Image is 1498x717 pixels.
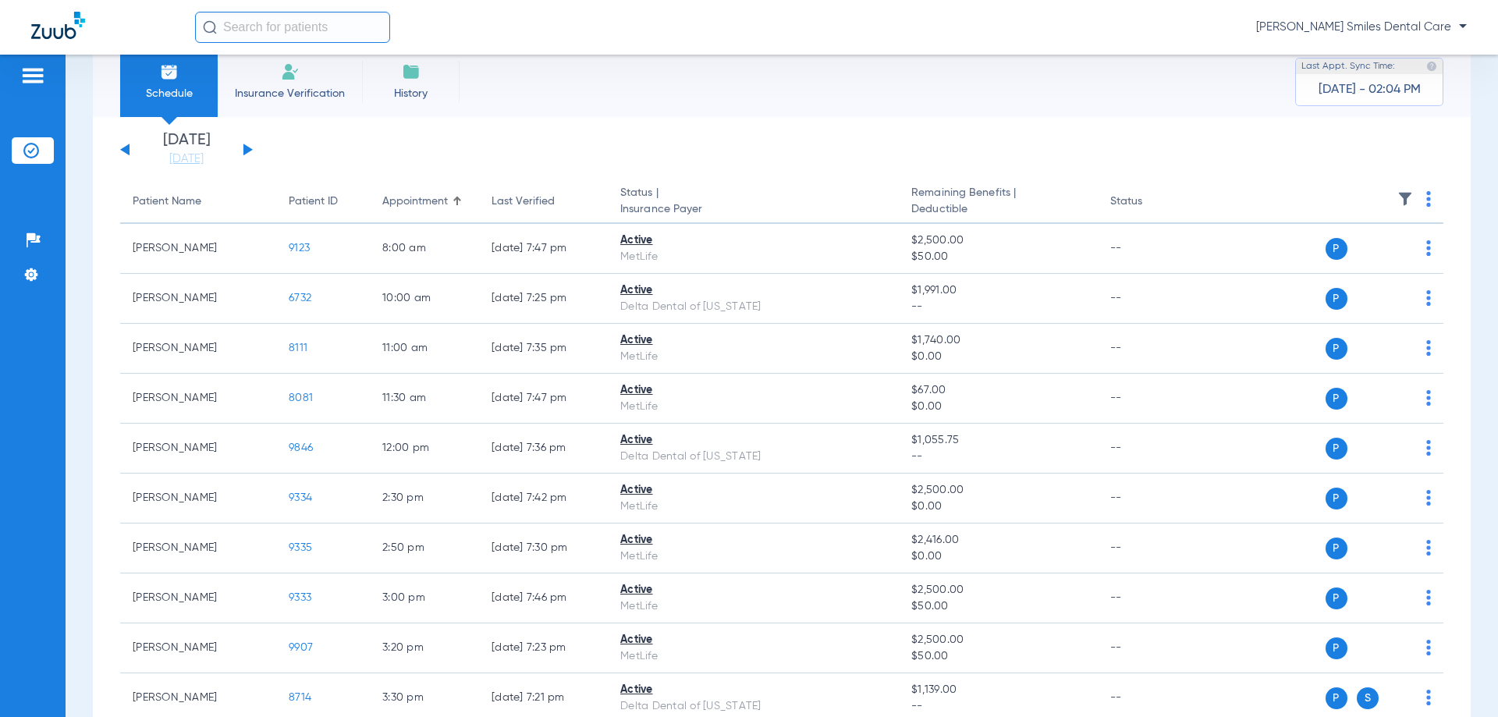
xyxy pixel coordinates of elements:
span: $2,416.00 [911,532,1084,548]
img: group-dot-blue.svg [1426,590,1431,605]
span: $2,500.00 [911,582,1084,598]
div: MetLife [620,548,886,565]
td: 10:00 AM [370,274,479,324]
div: MetLife [620,598,886,615]
span: 9907 [289,642,313,653]
span: $67.00 [911,382,1084,399]
div: Active [620,332,886,349]
span: Deductible [911,201,1084,218]
td: 8:00 AM [370,224,479,274]
img: group-dot-blue.svg [1426,240,1431,256]
img: Search Icon [203,20,217,34]
img: Zuub Logo [31,12,85,39]
div: MetLife [620,249,886,265]
img: group-dot-blue.svg [1426,390,1431,406]
span: 6732 [289,293,311,303]
img: History [402,62,421,81]
div: Last Verified [492,193,595,210]
span: $50.00 [911,249,1084,265]
span: -- [911,698,1084,715]
div: Last Verified [492,193,555,210]
span: Schedule [132,86,206,101]
span: $1,991.00 [911,282,1084,299]
div: Active [620,682,886,698]
th: Status | [608,180,899,224]
span: Insurance Verification [229,86,350,101]
img: group-dot-blue.svg [1426,490,1431,506]
td: [PERSON_NAME] [120,274,276,324]
span: Insurance Payer [620,201,886,218]
td: [DATE] 7:25 PM [479,274,608,324]
span: P [1326,238,1347,260]
img: group-dot-blue.svg [1426,440,1431,456]
span: [DATE] - 02:04 PM [1319,82,1421,98]
div: Active [620,432,886,449]
span: $0.00 [911,499,1084,515]
td: [PERSON_NAME] [120,474,276,524]
span: P [1326,587,1347,609]
img: last sync help info [1426,61,1437,72]
td: -- [1098,573,1203,623]
span: P [1326,388,1347,410]
td: -- [1098,524,1203,573]
span: Last Appt. Sync Time: [1301,59,1395,74]
td: [DATE] 7:42 PM [479,474,608,524]
td: [PERSON_NAME] [120,224,276,274]
span: -- [911,449,1084,465]
input: Search for patients [195,12,390,43]
td: [DATE] 7:47 PM [479,224,608,274]
span: $0.00 [911,548,1084,565]
th: Status [1098,180,1203,224]
td: [PERSON_NAME] [120,424,276,474]
span: $50.00 [911,648,1084,665]
div: Active [620,232,886,249]
span: 9123 [289,243,310,254]
div: MetLife [620,349,886,365]
td: -- [1098,324,1203,374]
span: 9846 [289,442,313,453]
td: [DATE] 7:30 PM [479,524,608,573]
span: $2,500.00 [911,482,1084,499]
td: [DATE] 7:23 PM [479,623,608,673]
div: Active [620,282,886,299]
td: 11:30 AM [370,374,479,424]
span: P [1326,288,1347,310]
td: 3:20 PM [370,623,479,673]
img: group-dot-blue.svg [1426,640,1431,655]
span: $0.00 [911,399,1084,415]
img: group-dot-blue.svg [1426,340,1431,356]
img: group-dot-blue.svg [1426,191,1431,207]
span: P [1326,438,1347,460]
span: History [374,86,448,101]
img: group-dot-blue.svg [1426,540,1431,555]
td: -- [1098,224,1203,274]
td: [DATE] 7:47 PM [479,374,608,424]
td: [PERSON_NAME] [120,324,276,374]
div: MetLife [620,399,886,415]
div: Patient ID [289,193,338,210]
span: $50.00 [911,598,1084,615]
div: Appointment [382,193,448,210]
span: [PERSON_NAME] Smiles Dental Care [1256,20,1467,35]
td: [PERSON_NAME] [120,374,276,424]
td: -- [1098,424,1203,474]
div: Patient Name [133,193,264,210]
span: P [1326,687,1347,709]
span: 9334 [289,492,312,503]
img: filter.svg [1397,191,1413,207]
div: Appointment [382,193,467,210]
span: P [1326,538,1347,559]
li: [DATE] [140,133,233,167]
img: group-dot-blue.svg [1426,290,1431,306]
td: 3:00 PM [370,573,479,623]
span: -- [911,299,1084,315]
span: S [1357,687,1379,709]
div: Patient Name [133,193,201,210]
span: P [1326,488,1347,509]
td: [DATE] 7:35 PM [479,324,608,374]
div: Active [620,582,886,598]
span: $1,055.75 [911,432,1084,449]
span: 8111 [289,343,307,353]
div: Active [620,382,886,399]
td: [PERSON_NAME] [120,524,276,573]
